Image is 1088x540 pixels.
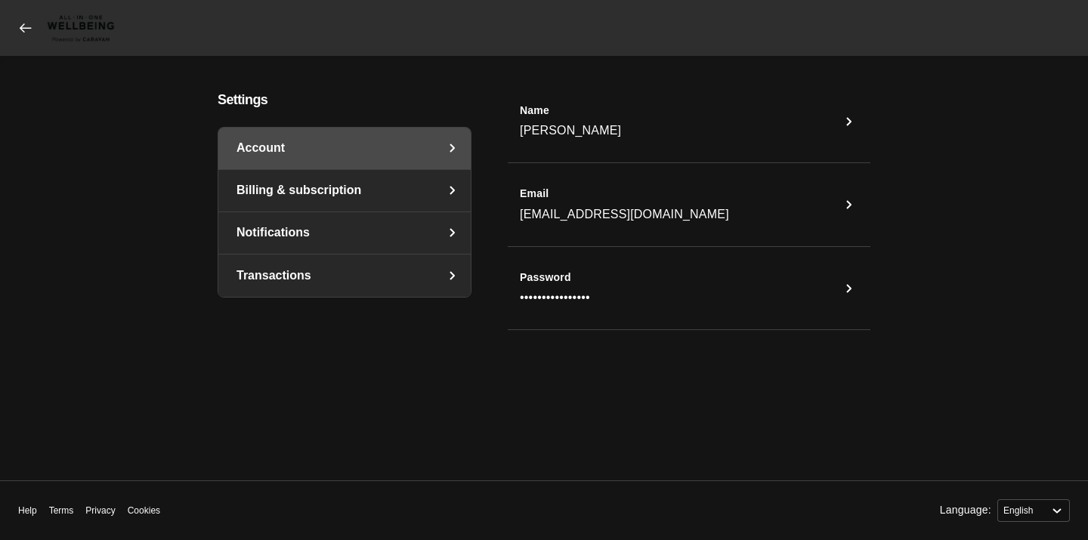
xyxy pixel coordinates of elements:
[218,128,471,169] a: Account
[520,207,729,222] span: [EMAIL_ADDRESS][DOMAIN_NAME]
[18,12,119,44] a: CARAVAN
[520,104,549,118] span: Name
[218,92,471,109] h4: Settings
[520,187,549,201] span: Email
[42,12,119,44] img: CARAVAN
[218,170,471,211] a: Billing & subscription
[508,175,870,234] button: Email
[43,493,80,528] a: Terms
[79,493,121,528] a: Privacy
[508,259,870,318] button: Password
[520,290,590,305] span: ••••••••••••••••
[508,92,870,151] button: Name
[520,123,621,138] span: [PERSON_NAME]
[940,504,991,517] label: Language:
[218,212,471,254] a: Notifications
[218,127,471,298] nav: settings
[520,271,571,285] span: Password
[122,493,166,528] a: Cookies
[218,255,471,297] a: Transactions
[12,493,43,528] a: Help
[997,499,1070,522] select: Language:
